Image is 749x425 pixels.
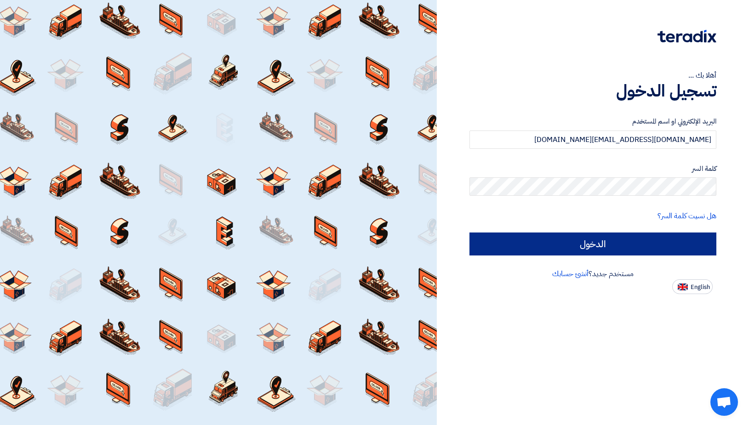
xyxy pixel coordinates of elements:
[552,268,589,279] a: أنشئ حسابك
[469,70,716,81] div: أهلا بك ...
[658,30,716,43] img: Teradix logo
[469,268,716,279] div: مستخدم جديد؟
[469,164,716,174] label: كلمة السر
[691,284,710,290] span: English
[672,279,713,294] button: English
[469,232,716,255] input: الدخول
[469,116,716,127] label: البريد الإلكتروني او اسم المستخدم
[710,388,738,416] div: دردشة مفتوحة
[678,283,688,290] img: en-US.png
[658,210,716,221] a: هل نسيت كلمة السر؟
[469,130,716,149] input: أدخل بريد العمل الإلكتروني او اسم المستخدم الخاص بك ...
[469,81,716,101] h1: تسجيل الدخول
